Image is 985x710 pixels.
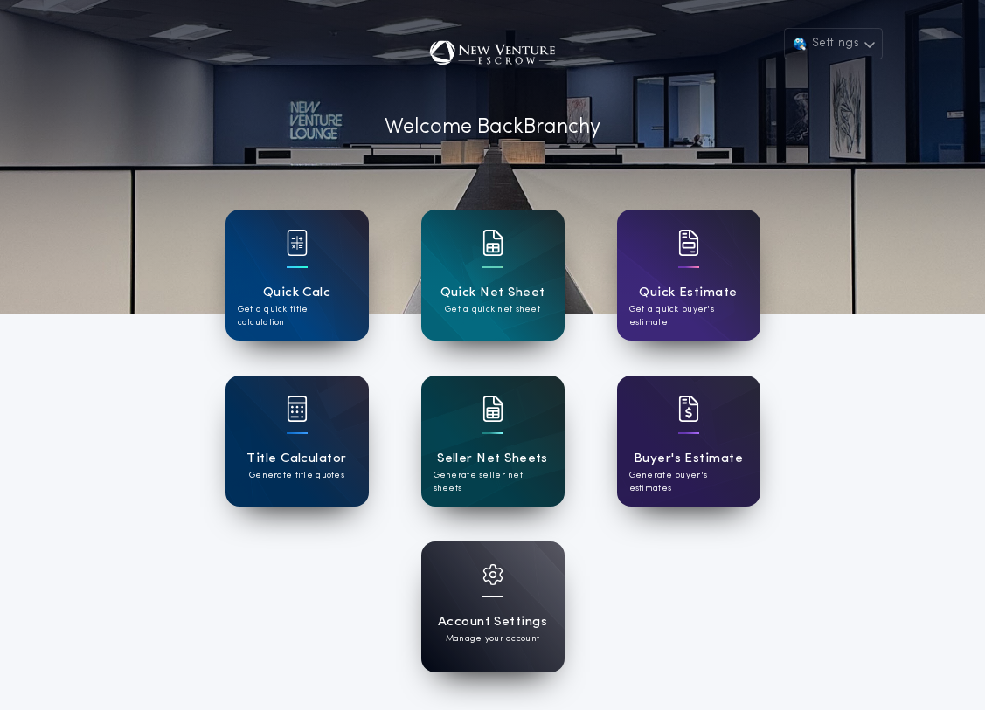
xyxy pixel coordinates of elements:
img: card icon [287,230,308,256]
p: Welcome Back Branchy [385,112,600,143]
a: card iconQuick EstimateGet a quick buyer's estimate [617,210,760,341]
img: card icon [287,396,308,422]
p: Get a quick net sheet [445,303,540,316]
button: Settings [784,28,882,59]
img: card icon [678,230,699,256]
h1: Quick Calc [263,283,331,303]
img: card icon [678,396,699,422]
a: card iconBuyer's EstimateGenerate buyer's estimates [617,376,760,507]
h1: Quick Estimate [639,283,738,303]
a: card iconQuick Net SheetGet a quick net sheet [421,210,565,341]
h1: Quick Net Sheet [440,283,545,303]
img: user avatar [791,35,808,52]
h1: Title Calculator [246,449,346,469]
p: Manage your account [446,632,539,645]
a: card iconAccount SettingsManage your account [421,541,565,672]
h1: Buyer's Estimate [634,449,743,469]
a: card iconSeller Net SheetsGenerate seller net sheets [421,376,565,507]
p: Generate buyer's estimates [629,469,748,495]
p: Generate title quotes [249,469,344,482]
img: card icon [482,564,503,585]
a: card iconQuick CalcGet a quick title calculation [225,210,369,341]
h1: Account Settings [438,612,547,632]
p: Get a quick title calculation [238,303,357,329]
img: account-logo [413,28,572,80]
img: card icon [482,230,503,256]
img: card icon [482,396,503,422]
p: Generate seller net sheets [434,469,552,495]
p: Get a quick buyer's estimate [629,303,748,329]
h1: Seller Net Sheets [437,449,548,469]
a: card iconTitle CalculatorGenerate title quotes [225,376,369,507]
